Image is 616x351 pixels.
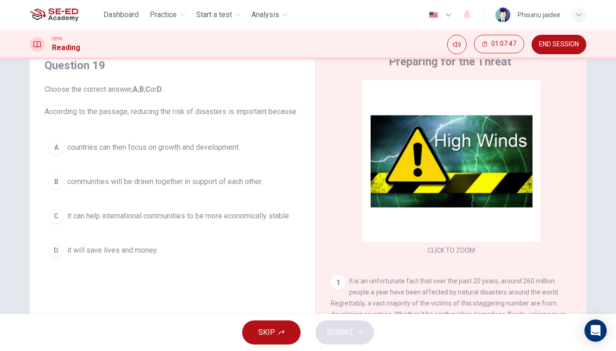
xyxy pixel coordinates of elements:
[30,6,78,24] img: SE-ED Academy logo
[49,140,64,155] div: A
[67,245,158,256] span: it will save lives and money.
[447,35,467,54] div: Mute
[67,142,240,153] span: countries can then focus on growth and development.
[100,6,142,23] button: Dashboard
[67,176,263,187] span: communities will be drawn together in support of each other.
[49,174,64,189] div: B
[139,85,144,94] b: B
[157,85,162,94] b: D
[532,35,586,54] button: END SESSION
[45,239,301,262] button: Dit will save lives and money.
[389,54,511,69] h4: Preparing for the Threat
[196,9,232,20] span: Start a test
[192,6,244,23] button: Start a test
[495,7,510,22] img: Profile picture
[30,6,100,24] a: SE-ED Academy logo
[428,12,439,19] img: en
[45,170,301,193] button: Bcommunities will be drawn together in support of each other.
[474,35,524,54] div: Hide
[258,326,275,339] span: SKIP
[67,211,290,222] span: it can help international communities to be more economically stable.
[45,58,301,73] h4: Question 19
[49,209,64,223] div: C
[52,36,62,42] span: CEFR
[150,9,177,20] span: Practice
[146,6,189,23] button: Practice
[52,42,80,53] h1: Reading
[133,85,138,94] b: A
[251,9,279,20] span: Analysis
[331,275,346,290] div: 1
[45,136,301,159] button: Acountries can then focus on growth and development.
[145,85,150,94] b: C
[45,204,301,228] button: Cit can help international communities to be more economically stable.
[584,319,607,342] div: Open Intercom Messenger
[45,84,301,117] span: Choose the correct answer, , , or . According to the passage, reducing the risk of disasters is i...
[539,41,579,48] span: END SESSION
[242,320,301,345] button: SKIP
[474,35,524,53] button: 01:07:47
[518,9,560,20] div: Phisanu jaidee
[248,6,291,23] button: Analysis
[49,243,64,258] div: D
[103,9,139,20] span: Dashboard
[491,40,516,48] span: 01:07:47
